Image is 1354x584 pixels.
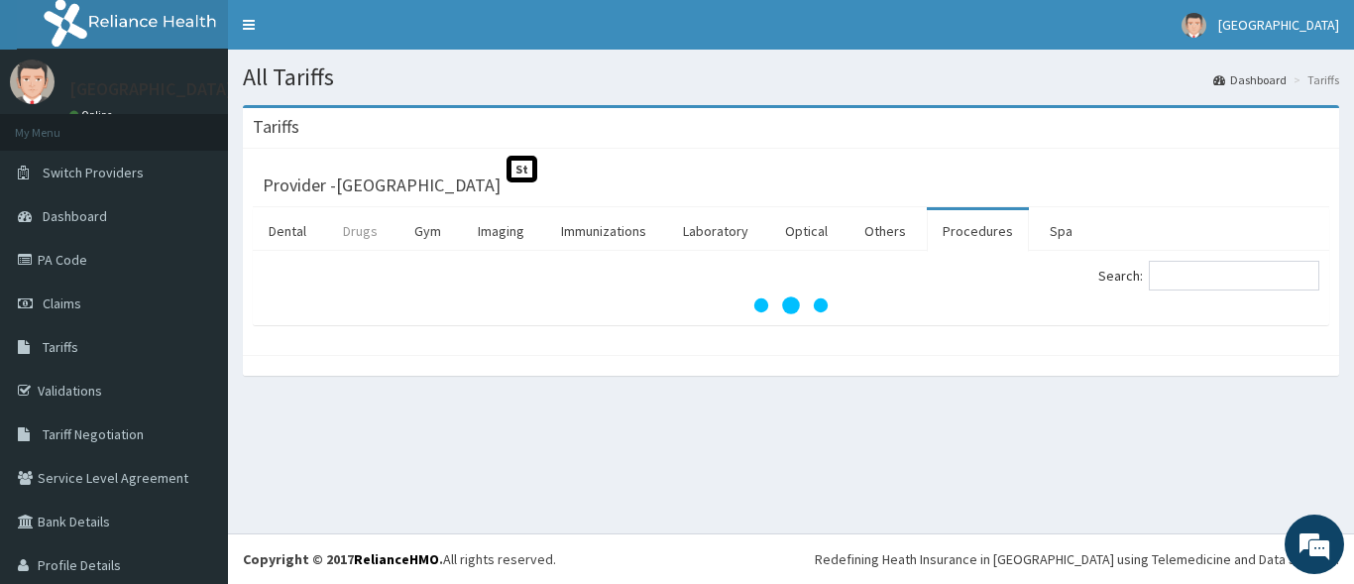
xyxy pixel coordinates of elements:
footer: All rights reserved. [228,533,1354,584]
h1: All Tariffs [243,64,1339,90]
span: Claims [43,294,81,312]
h3: Provider - [GEOGRAPHIC_DATA] [263,176,501,194]
img: User Image [1182,13,1206,38]
span: St [507,156,537,182]
a: Immunizations [545,210,662,252]
input: Search: [1149,261,1319,291]
span: Switch Providers [43,164,144,181]
strong: Copyright © 2017 . [243,550,443,568]
li: Tariffs [1289,71,1339,88]
a: Procedures [927,210,1029,252]
a: Dashboard [1213,71,1287,88]
a: Dental [253,210,322,252]
a: Online [69,108,117,122]
div: Redefining Heath Insurance in [GEOGRAPHIC_DATA] using Telemedicine and Data Science! [815,549,1339,569]
a: Spa [1034,210,1088,252]
svg: audio-loading [751,266,831,345]
img: User Image [10,59,55,104]
a: Drugs [327,210,394,252]
a: Imaging [462,210,540,252]
h3: Tariffs [253,118,299,136]
span: Tariffs [43,338,78,356]
a: Others [848,210,922,252]
span: Tariff Negotiation [43,425,144,443]
span: [GEOGRAPHIC_DATA] [1218,16,1339,34]
p: [GEOGRAPHIC_DATA] [69,80,233,98]
a: RelianceHMO [354,550,439,568]
a: Optical [769,210,844,252]
span: Dashboard [43,207,107,225]
a: Laboratory [667,210,764,252]
a: Gym [398,210,457,252]
label: Search: [1098,261,1319,291]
